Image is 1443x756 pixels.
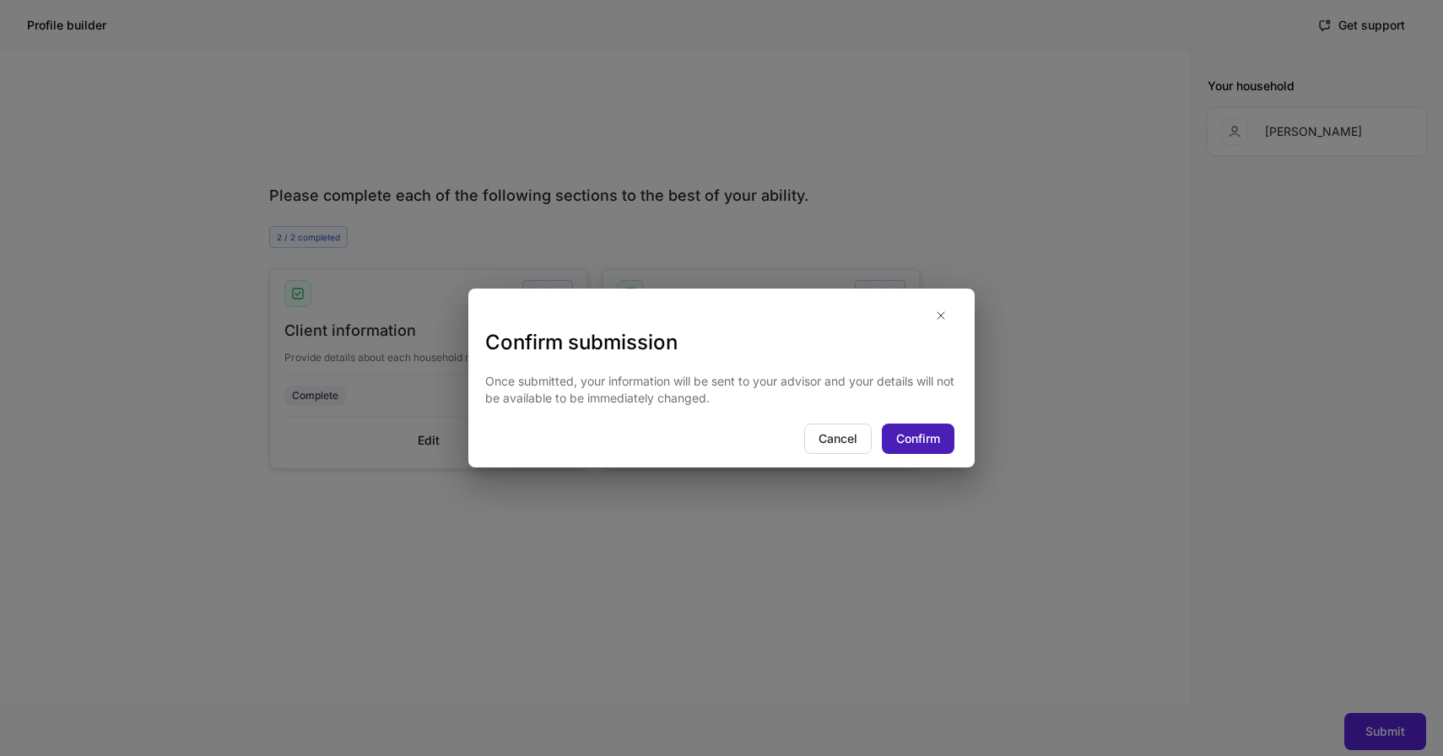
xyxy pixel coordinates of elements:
[819,430,857,447] div: Cancel
[485,373,958,407] p: Once submitted, your information will be sent to your advisor and your details will not be availa...
[485,329,958,356] h3: Confirm submission
[804,424,872,454] button: Cancel
[882,424,954,454] button: Confirm
[896,430,940,447] div: Confirm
